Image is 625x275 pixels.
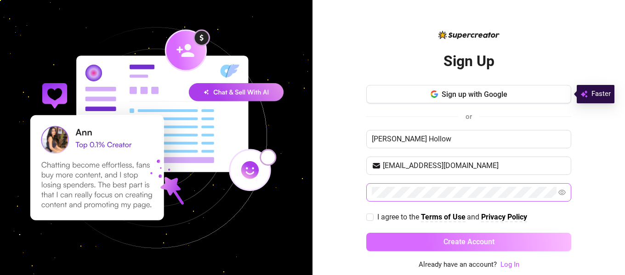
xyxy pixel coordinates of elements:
[366,233,571,251] button: Create Account
[443,237,494,246] span: Create Account
[421,213,466,222] a: Terms of Use
[481,213,527,222] a: Privacy Policy
[377,213,421,221] span: I agree to the
[580,89,588,100] img: svg%3e
[438,31,500,39] img: logo-BBDzfeDw.svg
[419,259,497,270] span: Already have an account?
[500,260,519,269] a: Log In
[383,160,566,171] input: Your email
[500,259,519,270] a: Log In
[366,130,571,148] input: Enter your Name
[442,90,507,99] span: Sign up with Google
[467,213,481,221] span: and
[558,189,566,196] span: eye
[591,89,611,100] span: Faster
[366,85,571,103] button: Sign up with Google
[466,112,472,121] span: or
[443,52,494,71] h2: Sign Up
